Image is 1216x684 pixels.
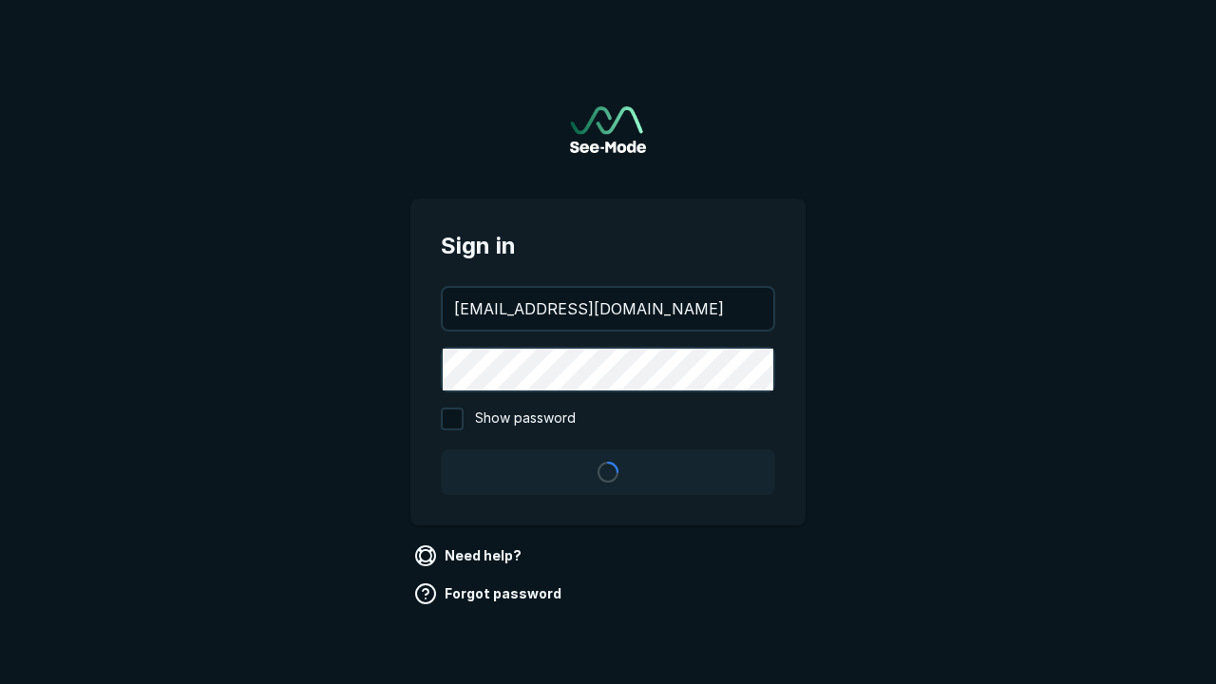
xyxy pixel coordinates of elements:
a: Go to sign in [570,106,646,153]
a: Need help? [410,541,529,571]
a: Forgot password [410,579,569,609]
img: See-Mode Logo [570,106,646,153]
span: Sign in [441,229,775,263]
span: Show password [475,408,576,430]
input: your@email.com [443,288,773,330]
